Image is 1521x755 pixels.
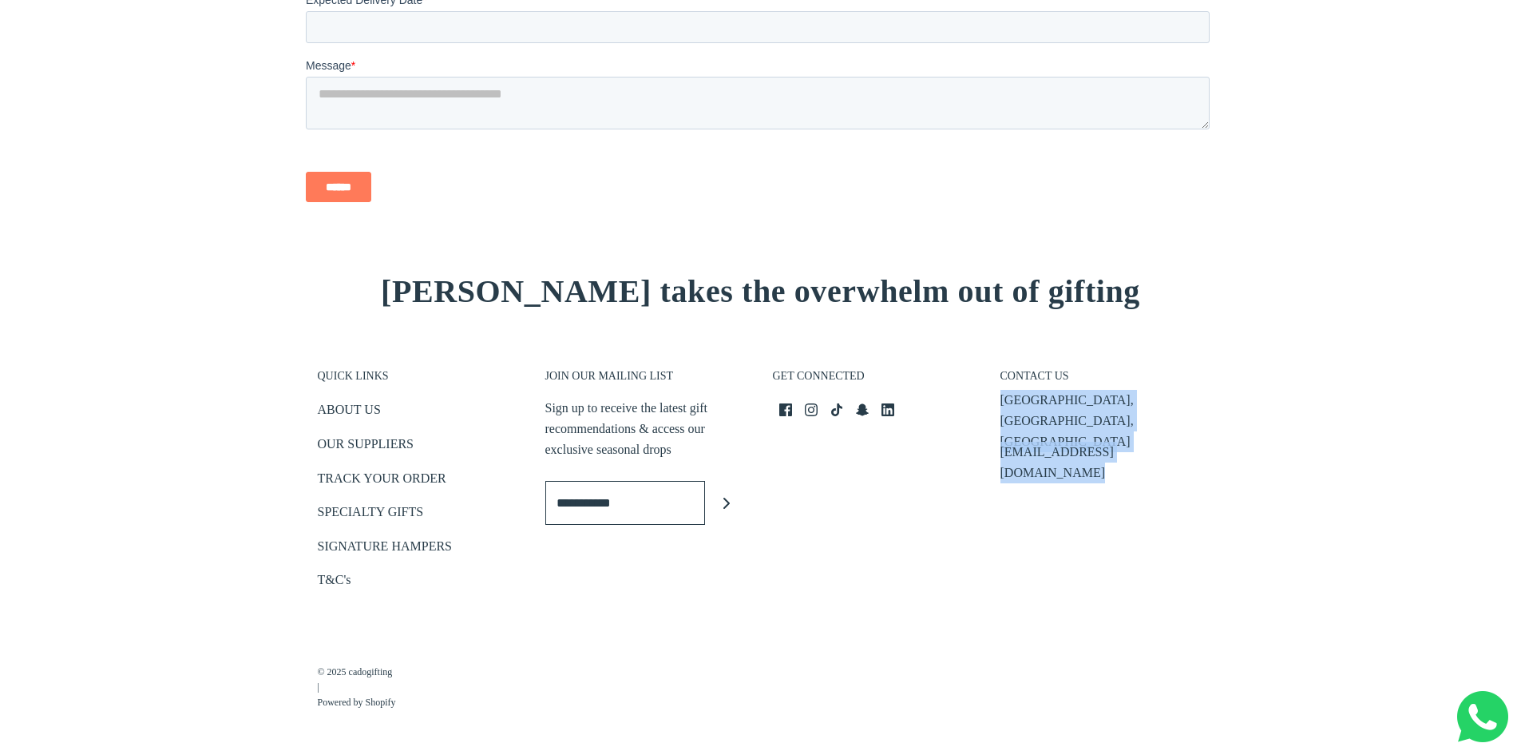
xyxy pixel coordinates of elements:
h3: GET CONNECTED [773,369,976,391]
span: Last name [455,2,507,14]
a: TRACK YOUR ORDER [318,468,446,495]
p: [EMAIL_ADDRESS][DOMAIN_NAME] [1000,442,1204,483]
a: Powered by Shopify [318,695,396,710]
a: SIGNATURE HAMPERS [318,536,452,562]
span: Company name [455,67,534,80]
input: Enter email [545,481,705,525]
a: T&C's [318,570,351,596]
h3: QUICK LINKS [318,369,521,391]
img: Whatsapp [1457,691,1508,742]
h3: JOIN OUR MAILING LIST [545,369,749,391]
p: [GEOGRAPHIC_DATA], [GEOGRAPHIC_DATA], [GEOGRAPHIC_DATA] [1000,390,1204,451]
span: Number of gifts [455,133,531,145]
a: ABOUT US [318,399,381,426]
p: | [318,649,396,711]
p: Sign up to receive the latest gift recommendations & access our exclusive seasonal drops [545,398,749,459]
a: OUR SUPPLIERS [318,434,414,460]
a: © 2025 cadogifting [318,665,396,680]
h3: CONTACT US [1000,369,1204,391]
span: [PERSON_NAME] takes the overwhelm out of gifting [381,273,1140,309]
button: Join [705,481,749,525]
a: SPECIALTY GIFTS [318,502,424,528]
